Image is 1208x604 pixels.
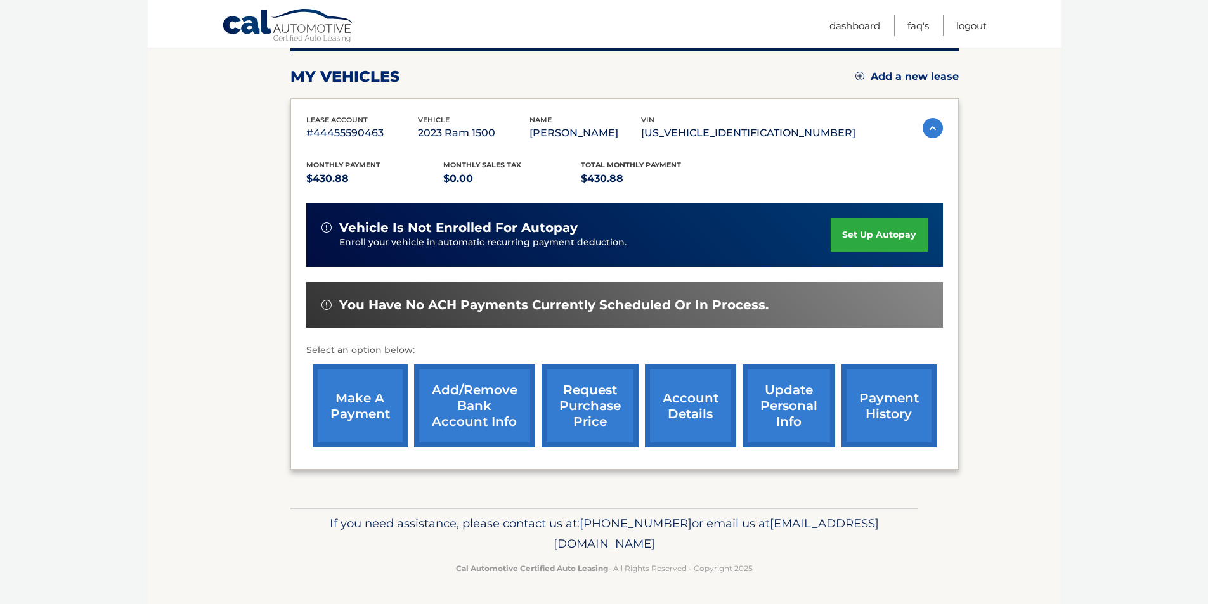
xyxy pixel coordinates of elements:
a: make a payment [313,364,408,447]
a: Logout [956,15,987,36]
p: - All Rights Reserved - Copyright 2025 [299,562,910,575]
span: name [529,115,552,124]
a: FAQ's [907,15,929,36]
img: add.svg [855,72,864,80]
p: Select an option below: [306,343,943,358]
a: Dashboard [829,15,880,36]
a: payment history [841,364,937,447]
span: Total Monthly Payment [581,160,681,169]
p: If you need assistance, please contact us at: or email us at [299,513,910,554]
strong: Cal Automotive Certified Auto Leasing [456,563,608,573]
p: 2023 Ram 1500 [418,124,529,142]
a: set up autopay [831,218,927,252]
a: update personal info [743,364,835,447]
span: Monthly sales Tax [443,160,521,169]
span: vehicle is not enrolled for autopay [339,220,578,236]
span: lease account [306,115,368,124]
a: Cal Automotive [222,8,355,45]
p: #44455590463 [306,124,418,142]
a: Add a new lease [855,70,959,83]
img: accordion-active.svg [923,118,943,138]
span: [EMAIL_ADDRESS][DOMAIN_NAME] [554,516,879,551]
p: [US_VEHICLE_IDENTIFICATION_NUMBER] [641,124,855,142]
p: $430.88 [306,170,444,188]
a: request purchase price [542,364,639,447]
a: account details [645,364,736,447]
p: $0.00 [443,170,581,188]
p: $430.88 [581,170,718,188]
img: alert-white.svg [321,222,332,233]
p: Enroll your vehicle in automatic recurring payment deduction. [339,236,831,250]
span: Monthly Payment [306,160,380,169]
span: vehicle [418,115,450,124]
span: [PHONE_NUMBER] [580,516,692,530]
img: alert-white.svg [321,300,332,310]
a: Add/Remove bank account info [414,364,535,447]
span: You have no ACH payments currently scheduled or in process. [339,297,769,313]
span: vin [641,115,654,124]
p: [PERSON_NAME] [529,124,641,142]
h2: my vehicles [290,67,400,86]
